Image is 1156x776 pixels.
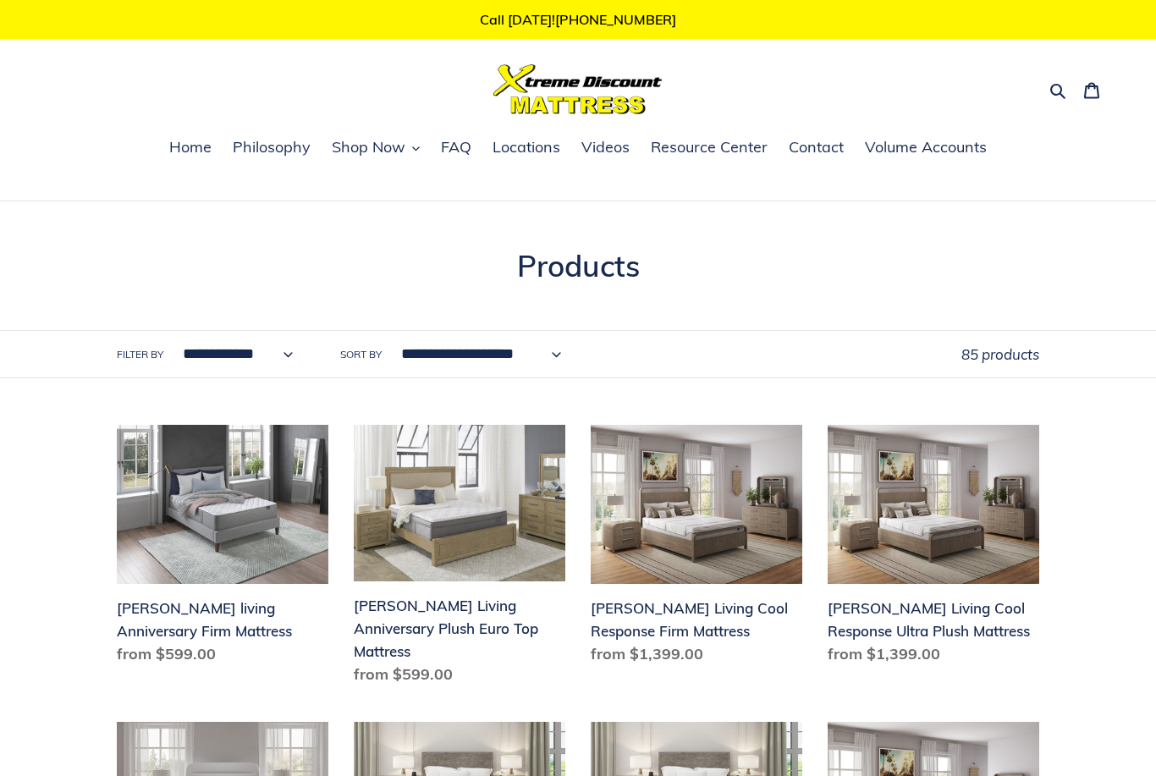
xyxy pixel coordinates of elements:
[161,135,220,161] a: Home
[642,135,776,161] a: Resource Center
[828,425,1039,672] a: Scott Living Cool Response Ultra Plush Mattress
[354,425,565,692] a: Scott Living Anniversary Plush Euro Top Mattress
[573,135,638,161] a: Videos
[117,347,163,362] label: Filter by
[224,135,319,161] a: Philosophy
[493,137,560,157] span: Locations
[591,425,802,672] a: Scott Living Cool Response Firm Mattress
[233,137,311,157] span: Philosophy
[493,64,663,114] img: Xtreme Discount Mattress
[789,137,844,157] span: Contact
[865,137,987,157] span: Volume Accounts
[441,137,471,157] span: FAQ
[555,11,676,28] a: [PHONE_NUMBER]
[117,425,328,672] a: Scott living Anniversary Firm Mattress
[856,135,995,161] a: Volume Accounts
[432,135,480,161] a: FAQ
[581,137,630,157] span: Videos
[651,137,768,157] span: Resource Center
[780,135,852,161] a: Contact
[961,345,1039,363] span: 85 products
[340,347,382,362] label: Sort by
[323,135,428,161] button: Shop Now
[169,137,212,157] span: Home
[517,247,640,284] span: Products
[332,137,405,157] span: Shop Now
[484,135,569,161] a: Locations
